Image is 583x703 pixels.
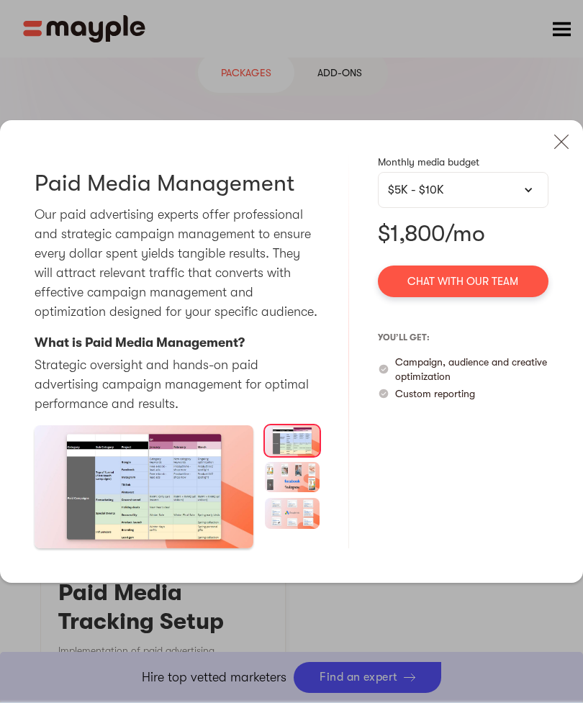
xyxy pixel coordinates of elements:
p: you’ll get: [378,326,548,349]
h3: Paid Media Management [35,169,294,198]
p: Campaign, audience and creative optimization [395,355,548,384]
div: $5K - $10K [378,172,548,208]
p: What is Paid Media Management? [35,333,245,353]
a: open lightbox [35,425,253,548]
p: $1,800/mo [378,219,548,248]
div: $5K - $10K [388,181,538,199]
p: Strategic oversight and hands-on paid advertising campaign management for optimal performance and... [35,355,320,414]
a: Chat with our team [378,266,548,297]
p: Our paid advertising experts offer professional and strategic campaign management to ensure every... [35,205,320,322]
p: Custom reporting [395,386,475,401]
p: Monthly media budget [378,155,548,169]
